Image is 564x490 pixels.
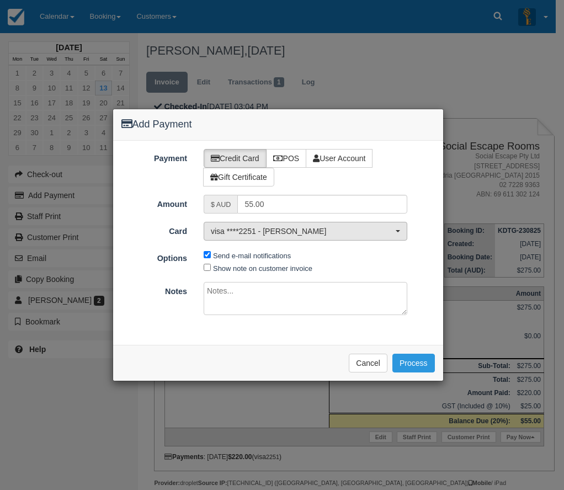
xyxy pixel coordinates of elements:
button: Process [392,354,435,372]
label: Show note on customer invoice [213,264,312,273]
label: Payment [113,149,196,164]
label: Notes [113,282,196,297]
label: Credit Card [204,149,267,168]
span: visa ****2251 - [PERSON_NAME] [211,226,393,237]
h4: Add Payment [121,118,435,132]
input: Valid amount required. [237,195,407,214]
small: $ AUD [211,201,231,209]
label: Amount [113,195,196,210]
label: POS [266,149,307,168]
label: Send e-mail notifications [213,252,291,260]
label: User Account [306,149,373,168]
label: Card [113,222,196,237]
button: Cancel [349,354,387,372]
button: visa ****2251 - [PERSON_NAME] [204,222,407,241]
label: Gift Certificate [203,168,274,187]
label: Options [113,249,196,264]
